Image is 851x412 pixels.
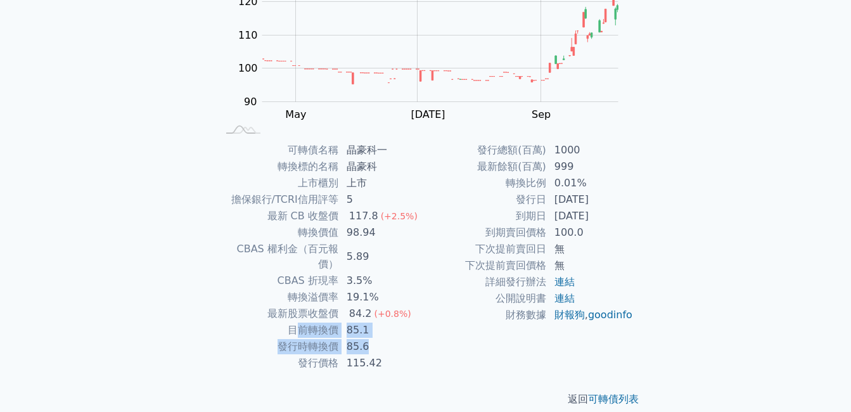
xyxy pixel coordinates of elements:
td: 轉換溢價率 [218,289,339,306]
td: 最新股票收盤價 [218,306,339,322]
td: 5 [339,191,426,208]
td: 擔保銀行/TCRI信用評等 [218,191,339,208]
td: [DATE] [547,191,634,208]
td: 85.1 [339,322,426,338]
td: 1000 [547,142,634,158]
td: 無 [547,241,634,257]
td: 上市 [339,175,426,191]
a: 連結 [554,276,575,288]
td: 詳細發行辦法 [426,274,547,290]
td: 發行日 [426,191,547,208]
td: 轉換比例 [426,175,547,191]
td: CBAS 權利金（百元報價） [218,241,339,273]
td: 115.42 [339,355,426,371]
td: 發行總額(百萬) [426,142,547,158]
div: 84.2 [347,306,374,321]
td: 999 [547,158,634,175]
td: 最新 CB 收盤價 [218,208,339,224]
a: 財報狗 [554,309,585,321]
tspan: 100 [238,62,258,74]
td: 下次提前賣回日 [426,241,547,257]
td: 85.6 [339,338,426,355]
td: 晶豪科 [339,158,426,175]
td: 0.01% [547,175,634,191]
td: 100.0 [547,224,634,241]
td: 轉換標的名稱 [218,158,339,175]
td: 3.5% [339,273,426,289]
td: 財務數據 [426,307,547,323]
td: 轉換價值 [218,224,339,241]
td: , [547,307,634,323]
tspan: 110 [238,29,258,41]
td: 下次提前賣回價格 [426,257,547,274]
a: 連結 [554,292,575,304]
td: 晶豪科一 [339,142,426,158]
p: 返回 [203,392,649,407]
td: 可轉債名稱 [218,142,339,158]
td: 最新餘額(百萬) [426,158,547,175]
tspan: May [285,108,306,120]
td: 目前轉換價 [218,322,339,338]
td: 無 [547,257,634,274]
div: 117.8 [347,209,381,224]
tspan: 90 [244,96,257,108]
tspan: Sep [532,108,551,120]
td: 到期日 [426,208,547,224]
td: 98.94 [339,224,426,241]
td: 5.89 [339,241,426,273]
td: [DATE] [547,208,634,224]
iframe: Chat Widget [788,351,851,412]
td: 公開說明書 [426,290,547,307]
td: CBAS 折現率 [218,273,339,289]
a: goodinfo [588,309,632,321]
td: 19.1% [339,289,426,306]
td: 發行時轉換價 [218,338,339,355]
span: (+0.8%) [374,309,411,319]
span: (+2.5%) [381,211,418,221]
td: 到期賣回價格 [426,224,547,241]
tspan: [DATE] [411,108,445,120]
a: 可轉債列表 [588,393,639,405]
div: 聊天小工具 [788,351,851,412]
td: 發行價格 [218,355,339,371]
td: 上市櫃別 [218,175,339,191]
